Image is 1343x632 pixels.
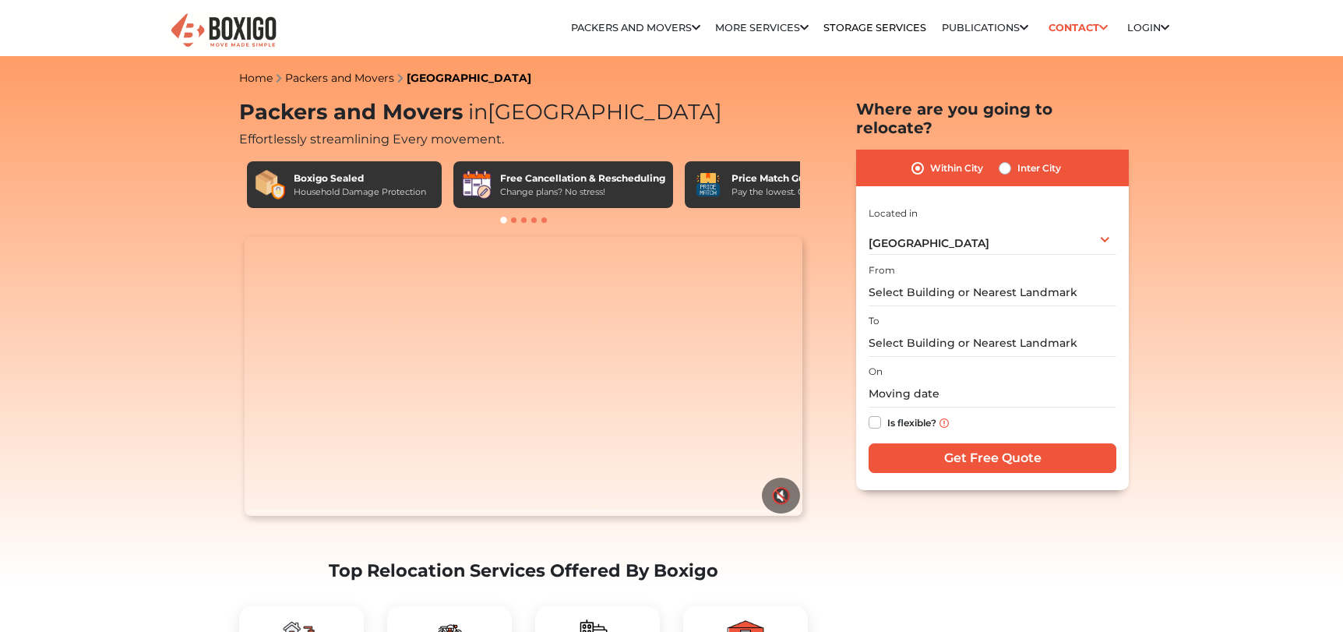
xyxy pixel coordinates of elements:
[255,169,286,200] img: Boxigo Sealed
[294,171,426,185] div: Boxigo Sealed
[500,185,665,199] div: Change plans? No stress!
[1127,22,1169,34] a: Login
[285,71,394,85] a: Packers and Movers
[169,12,278,50] img: Boxigo
[239,560,808,581] h2: Top Relocation Services Offered By Boxigo
[239,100,808,125] h1: Packers and Movers
[869,279,1116,306] input: Select Building or Nearest Landmark
[731,171,850,185] div: Price Match Guarantee
[887,413,936,429] label: Is flexible?
[715,22,809,34] a: More services
[407,71,531,85] a: [GEOGRAPHIC_DATA]
[930,159,983,178] label: Within City
[461,169,492,200] img: Free Cancellation & Rescheduling
[869,380,1116,408] input: Moving date
[823,22,926,34] a: Storage Services
[294,185,426,199] div: Household Damage Protection
[571,22,700,34] a: Packers and Movers
[869,207,918,221] label: Located in
[500,171,665,185] div: Free Cancellation & Rescheduling
[856,100,1129,137] h2: Where are you going to relocate?
[239,71,273,85] a: Home
[1043,16,1112,40] a: Contact
[869,330,1116,357] input: Select Building or Nearest Landmark
[468,99,488,125] span: in
[731,185,850,199] div: Pay the lowest. Guaranteed!
[245,237,802,516] video: Your browser does not support the video tag.
[869,443,1116,473] input: Get Free Quote
[869,365,883,379] label: On
[762,478,800,514] button: 🔇
[869,263,895,277] label: From
[939,418,949,428] img: info
[693,169,724,200] img: Price Match Guarantee
[869,314,879,328] label: To
[1017,159,1061,178] label: Inter City
[942,22,1028,34] a: Publications
[869,236,989,250] span: [GEOGRAPHIC_DATA]
[239,132,504,147] span: Effortlessly streamlining Every movement.
[463,99,722,125] span: [GEOGRAPHIC_DATA]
